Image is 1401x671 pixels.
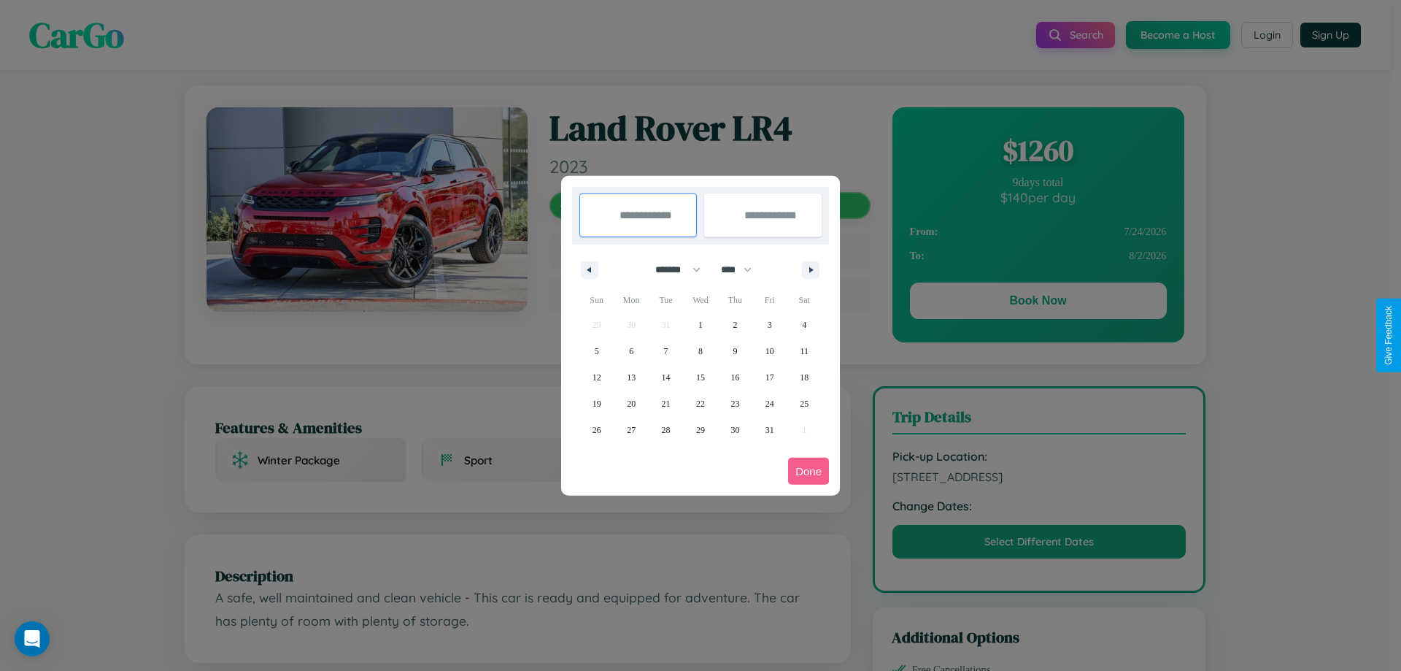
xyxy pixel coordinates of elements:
[696,364,705,391] span: 15
[614,417,648,443] button: 27
[730,391,739,417] span: 23
[718,391,752,417] button: 23
[579,338,614,364] button: 5
[765,417,774,443] span: 31
[800,364,808,391] span: 18
[800,391,808,417] span: 25
[752,338,787,364] button: 10
[752,364,787,391] button: 17
[718,312,752,338] button: 2
[614,364,648,391] button: 13
[649,417,683,443] button: 28
[595,338,599,364] span: 5
[752,391,787,417] button: 24
[696,417,705,443] span: 29
[788,458,829,485] button: Done
[696,391,705,417] span: 22
[752,417,787,443] button: 31
[662,364,671,391] span: 14
[683,288,717,312] span: Wed
[683,338,717,364] button: 8
[752,288,787,312] span: Fri
[683,364,717,391] button: 15
[593,391,601,417] span: 19
[733,338,737,364] span: 9
[683,417,717,443] button: 29
[730,417,739,443] span: 30
[718,338,752,364] button: 9
[765,391,774,417] span: 24
[629,338,633,364] span: 6
[614,338,648,364] button: 6
[718,417,752,443] button: 30
[765,364,774,391] span: 17
[627,364,636,391] span: 13
[15,621,50,656] div: Open Intercom Messenger
[683,312,717,338] button: 1
[752,312,787,338] button: 3
[662,417,671,443] span: 28
[649,288,683,312] span: Tue
[787,338,822,364] button: 11
[718,288,752,312] span: Thu
[768,312,772,338] span: 3
[614,391,648,417] button: 20
[649,391,683,417] button: 21
[683,391,717,417] button: 22
[593,364,601,391] span: 12
[787,312,822,338] button: 4
[787,288,822,312] span: Sat
[698,338,703,364] span: 8
[800,338,808,364] span: 11
[627,391,636,417] span: 20
[649,364,683,391] button: 14
[1383,306,1394,365] div: Give Feedback
[787,391,822,417] button: 25
[733,312,737,338] span: 2
[579,391,614,417] button: 19
[787,364,822,391] button: 18
[579,288,614,312] span: Sun
[662,391,671,417] span: 21
[698,312,703,338] span: 1
[579,364,614,391] button: 12
[730,364,739,391] span: 16
[802,312,806,338] span: 4
[579,417,614,443] button: 26
[649,338,683,364] button: 7
[718,364,752,391] button: 16
[593,417,601,443] span: 26
[627,417,636,443] span: 27
[614,288,648,312] span: Mon
[765,338,774,364] span: 10
[664,338,668,364] span: 7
